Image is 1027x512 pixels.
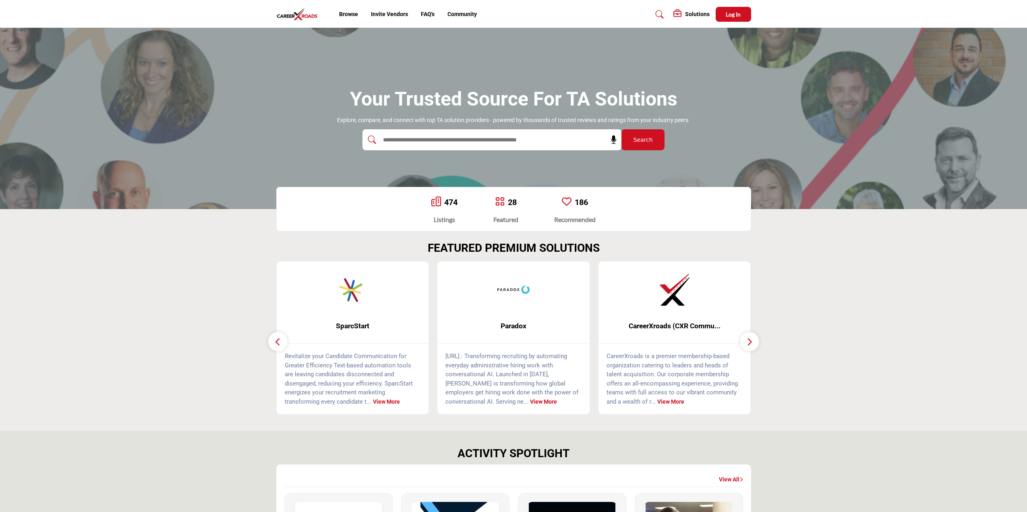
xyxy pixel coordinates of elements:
[508,197,517,207] a: 28
[611,321,739,331] span: CareerXroads (CXR Commu...
[562,197,571,208] a: Go to Recommended
[524,398,528,405] span: ...
[685,10,710,18] h5: Solutions
[458,447,569,460] h2: ACTIVITY SPOTLIGHT
[726,11,741,18] span: Log In
[289,315,417,337] b: SparcStart
[437,315,590,337] a: Paradox
[337,116,690,124] p: Explore, compare, and connect with top TA solution providers - powered by thousands of trusted re...
[276,8,322,21] img: Site Logo
[657,398,684,405] a: View More
[445,352,582,406] p: [URL] : Transforming recruiting by automating everyday administrative hiring work with conversati...
[444,197,458,207] a: 474
[633,136,652,144] span: Search
[339,11,358,17] a: Browse
[621,129,665,150] button: Search
[449,315,578,337] b: Paradox
[285,352,421,406] p: Revitalize your Candidate Communication for Greater Efficiency Text-based automation tools are le...
[447,11,477,17] a: Community
[654,269,695,310] img: CareerXroads (CXR Community)
[575,197,588,207] a: 186
[673,10,710,19] div: Solutions
[651,398,656,405] span: ...
[554,215,596,224] div: Recommended
[277,315,429,337] a: SparcStart
[431,215,458,224] div: Listings
[371,11,408,17] a: Invite Vendors
[373,398,400,405] a: View More
[495,197,505,208] a: Go to Featured
[421,11,435,17] a: FAQ's
[716,7,751,22] button: Log In
[289,321,417,331] span: SparcStart
[719,476,743,484] a: View All
[530,398,557,405] a: View More
[366,398,371,405] span: ...
[607,352,743,406] p: CareerXroads is a premier membership-based organization catering to leaders and heads of talent a...
[493,269,534,310] img: Paradox
[611,315,739,337] b: CareerXroads (CXR Community)
[648,8,669,21] a: Search
[449,321,578,331] span: Paradox
[493,215,518,224] div: Featured
[350,87,677,112] h1: Your Trusted Source for TA Solutions
[598,315,751,337] a: CareerXroads (CXR Commu...
[428,241,600,255] h2: FEATURED PREMIUM SOLUTIONS
[332,269,373,310] img: SparcStart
